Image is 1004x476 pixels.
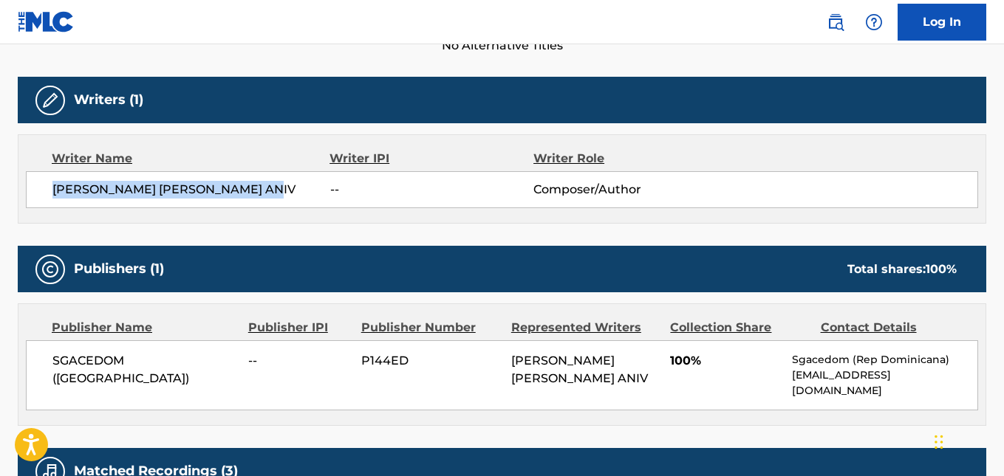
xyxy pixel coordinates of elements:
div: Writer IPI [329,150,533,168]
span: 100 % [926,262,957,276]
span: 100% [670,352,781,370]
a: Log In [898,4,986,41]
span: SGACEDOM ([GEOGRAPHIC_DATA]) [52,352,237,387]
div: Writer Name [52,150,329,168]
span: No Alternative Titles [18,37,986,55]
div: Publisher Name [52,319,237,337]
iframe: Chat Widget [930,405,1004,476]
img: Publishers [41,261,59,278]
h5: Publishers (1) [74,261,164,277]
span: -- [330,181,533,199]
div: Writer Role [533,150,719,168]
div: Widget de chat [930,405,1004,476]
div: Publisher IPI [248,319,350,337]
span: Composer/Author [533,181,718,199]
img: search [827,13,844,31]
span: P144ED [361,352,500,370]
span: [PERSON_NAME] [PERSON_NAME] ANIV [52,181,330,199]
div: Contact Details [821,319,960,337]
div: Total shares: [847,261,957,278]
div: Represented Writers [511,319,660,337]
p: [EMAIL_ADDRESS][DOMAIN_NAME] [792,368,977,399]
span: -- [248,352,350,370]
div: Help [859,7,889,37]
a: Public Search [821,7,850,37]
div: Publisher Number [361,319,500,337]
span: [PERSON_NAME] [PERSON_NAME] ANIV [511,353,648,385]
p: Sgacedom (Rep Dominicana) [792,352,977,368]
img: Writers [41,92,59,109]
h5: Writers (1) [74,92,143,108]
img: MLC Logo [18,11,75,32]
div: Collection Share [670,319,809,337]
img: help [865,13,883,31]
div: Arrastrar [935,420,943,464]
